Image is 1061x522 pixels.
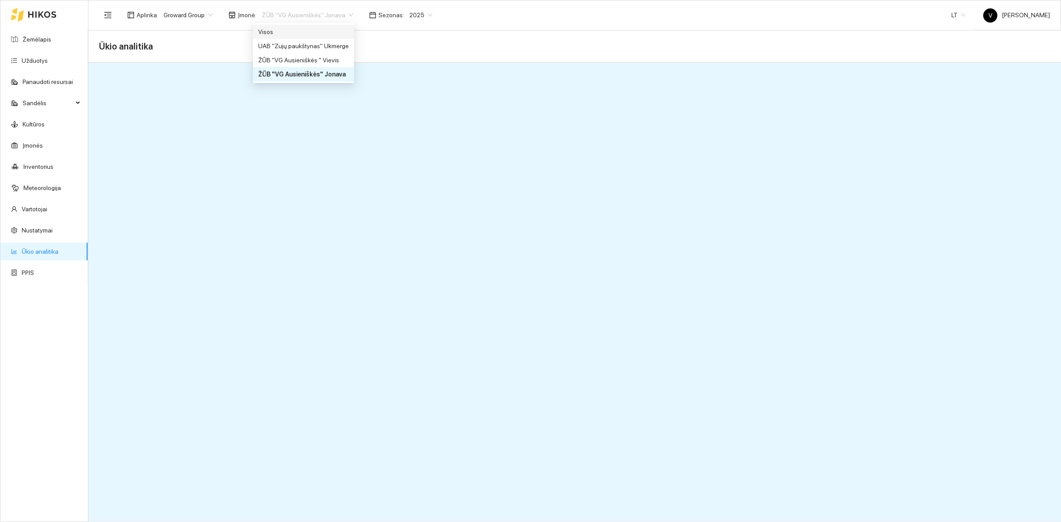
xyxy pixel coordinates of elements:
div: Visos [258,27,349,37]
div: ŽŪB "VG Ausieniškės " Vievis [253,53,354,67]
a: Vartotojai [22,206,47,213]
button: menu-fold [99,6,117,24]
a: Kultūros [23,121,45,128]
div: UAB "Zujų paukštynas" Ukmerge [253,39,354,53]
div: ŽŪB "VG Ausieniškės" Jonava [253,67,354,81]
a: PPIS [22,269,34,276]
span: Groward Group [164,8,213,22]
span: calendar [369,11,376,19]
div: Visos [253,25,354,39]
span: V [988,8,992,23]
span: [PERSON_NAME] [983,11,1050,19]
a: Meteorologija [23,184,61,191]
a: Ūkio analitika [22,248,58,255]
span: Įmonė : [238,10,256,20]
span: shop [229,11,236,19]
a: Panaudoti resursai [23,78,73,85]
span: menu-fold [104,11,112,19]
span: layout [127,11,134,19]
span: Aplinka : [137,10,158,20]
a: Inventorius [23,163,53,170]
span: Sandėlis [23,94,73,112]
span: 2025 [409,8,432,22]
div: ŽŪB "VG Ausieniškės" Jonava [258,69,349,79]
a: Žemėlapis [23,36,51,43]
span: Sezonas : [378,10,404,20]
a: Nustatymai [22,227,53,234]
span: Ūkio analitika [99,39,153,53]
span: ŽŪB "VG Ausieniškės" Jonava [262,8,353,22]
a: Įmonės [23,142,43,149]
span: LT [951,8,966,22]
div: ŽŪB "VG Ausieniškės " Vievis [258,55,349,65]
a: Užduotys [22,57,48,64]
div: UAB "Zujų paukštynas" Ukmerge [258,41,349,51]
